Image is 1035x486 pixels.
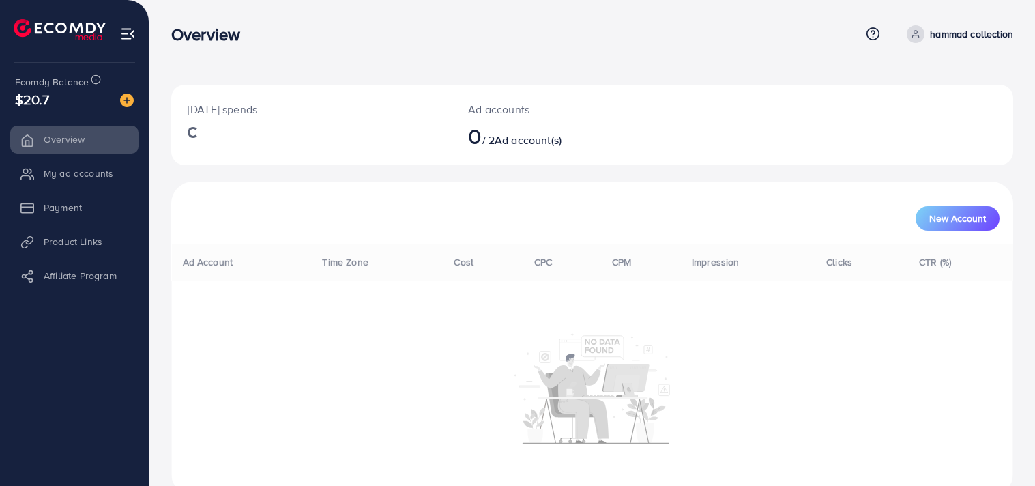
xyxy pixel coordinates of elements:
[495,132,562,147] span: Ad account(s)
[15,89,49,109] span: $20.7
[468,120,482,152] span: 0
[468,123,646,149] h2: / 2
[14,19,106,40] img: logo
[15,75,89,89] span: Ecomdy Balance
[930,26,1013,42] p: hammad collection
[120,26,136,42] img: menu
[188,101,435,117] p: [DATE] spends
[468,101,646,117] p: Ad accounts
[120,94,134,107] img: image
[901,25,1013,43] a: hammad collection
[171,25,251,44] h3: Overview
[929,214,986,223] span: New Account
[916,206,1000,231] button: New Account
